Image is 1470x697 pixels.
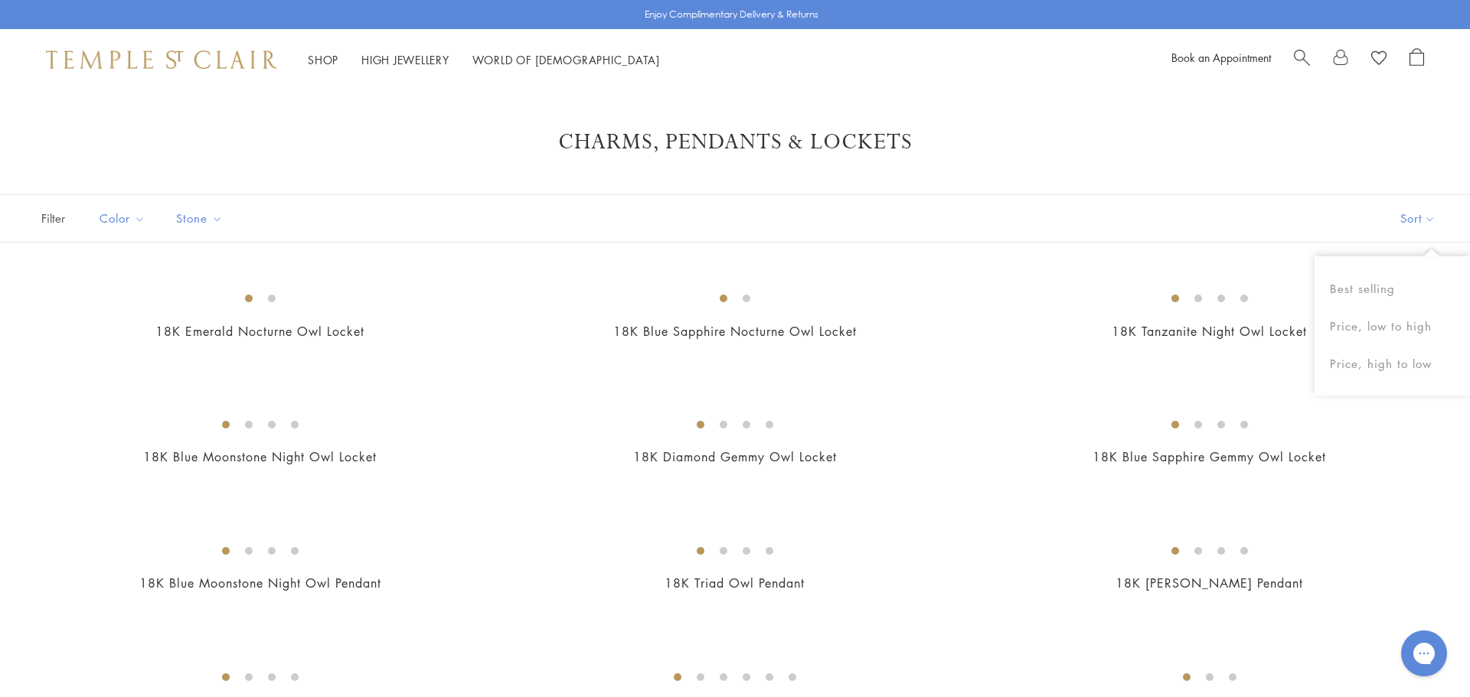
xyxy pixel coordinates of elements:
a: 18K Blue Moonstone Night Owl Pendant [139,575,381,591]
a: 18K Diamond Gemmy Owl Locket [633,448,837,465]
a: ShopShop [308,52,338,67]
a: 18K Tanzanite Night Owl Locket [1112,323,1307,340]
a: 18K Blue Sapphire Gemmy Owl Locket [1093,448,1326,465]
button: Show sort by [1366,195,1470,242]
a: 18K Emerald Nocturne Owl Locket [155,323,364,340]
p: Enjoy Complimentary Delivery & Returns [645,7,818,22]
a: 18K Triad Owl Pendant [665,575,805,591]
a: 18K Blue Sapphire Nocturne Owl Locket [613,323,857,340]
button: Price, high to low [1315,345,1470,383]
span: Stone [168,209,234,228]
button: Stone [165,201,234,236]
h1: Charms, Pendants & Lockets [61,129,1409,156]
a: High JewelleryHigh Jewellery [361,52,449,67]
button: Price, low to high [1315,308,1470,345]
img: Temple St. Clair [46,50,277,69]
a: World of [DEMOGRAPHIC_DATA]World of [DEMOGRAPHIC_DATA] [472,52,660,67]
a: 18K [PERSON_NAME] Pendant [1116,575,1303,591]
iframe: Gorgias live chat messenger [1393,625,1455,682]
a: Book an Appointment [1171,50,1271,65]
a: Search [1294,48,1310,71]
a: 18K Blue Moonstone Night Owl Locket [143,448,377,465]
span: Color [92,209,157,228]
button: Best selling [1315,270,1470,308]
nav: Main navigation [308,50,660,70]
a: View Wishlist [1371,48,1387,71]
a: Open Shopping Bag [1410,48,1424,71]
button: Color [88,201,157,236]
